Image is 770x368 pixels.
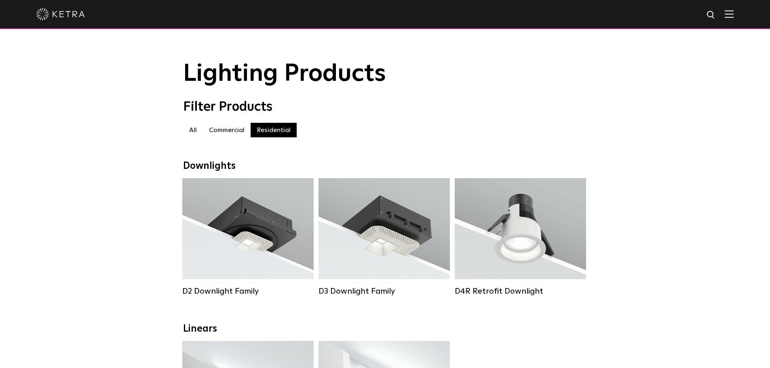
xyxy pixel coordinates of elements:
[251,123,297,137] label: Residential
[455,286,586,296] div: D4R Retrofit Downlight
[725,10,734,18] img: Hamburger%20Nav.svg
[203,123,251,137] label: Commercial
[319,286,450,296] div: D3 Downlight Family
[706,10,716,20] img: search icon
[183,160,587,172] div: Downlights
[319,178,450,296] a: D3 Downlight Family Lumen Output:700 / 900 / 1100Colors:White / Black / Silver / Bronze / Paintab...
[36,8,85,20] img: ketra-logo-2019-white
[183,323,587,335] div: Linears
[182,178,314,296] a: D2 Downlight Family Lumen Output:1200Colors:White / Black / Gloss Black / Silver / Bronze / Silve...
[455,178,586,296] a: D4R Retrofit Downlight Lumen Output:800Colors:White / BlackBeam Angles:15° / 25° / 40° / 60°Watta...
[182,286,314,296] div: D2 Downlight Family
[183,123,203,137] label: All
[183,99,587,115] div: Filter Products
[183,62,386,86] span: Lighting Products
